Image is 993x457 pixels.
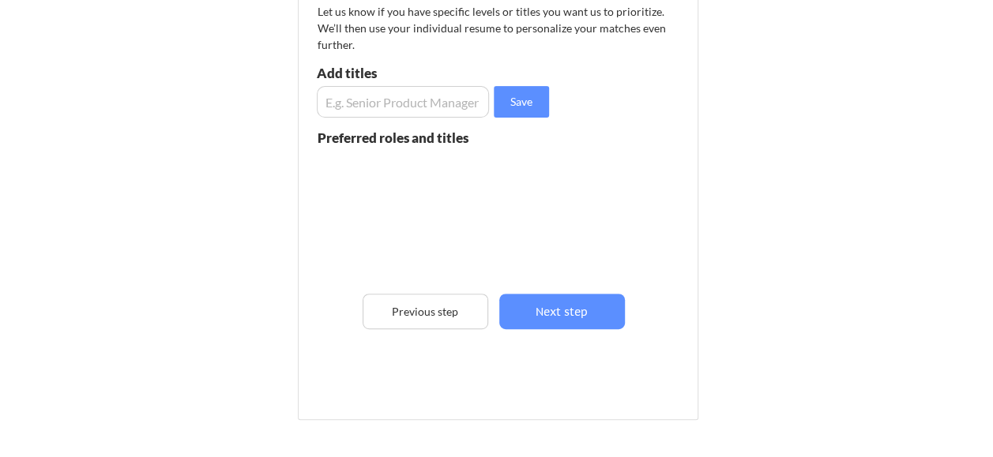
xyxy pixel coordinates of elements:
[499,294,625,329] button: Next step
[363,294,488,329] button: Previous step
[317,86,490,118] input: E.g. Senior Product Manager
[317,66,485,80] div: Add titles
[494,86,549,118] button: Save
[318,131,489,144] div: Preferred roles and titles
[318,3,668,53] div: Let us know if you have specific levels or titles you want us to prioritize. We’ll then use your ...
